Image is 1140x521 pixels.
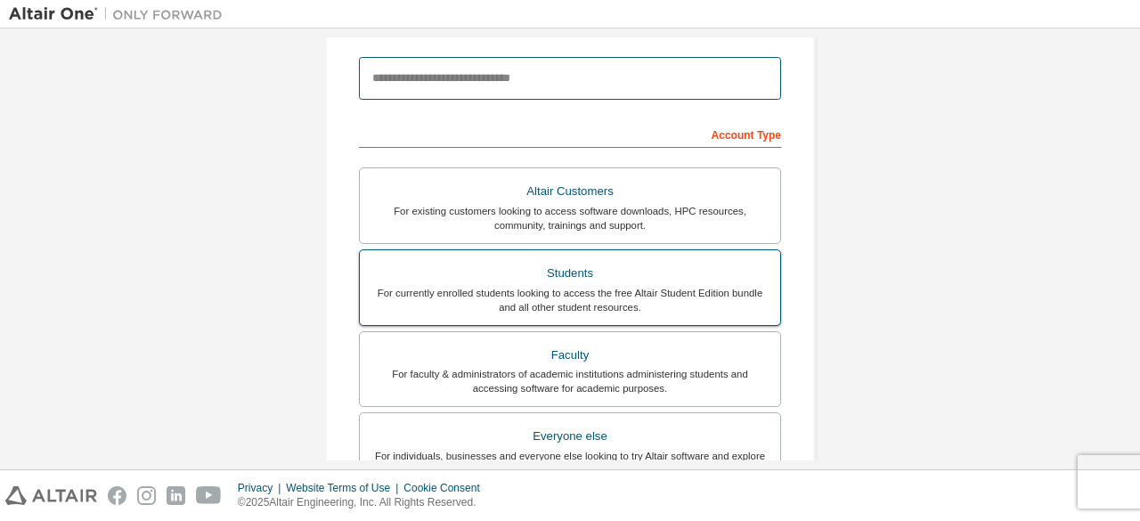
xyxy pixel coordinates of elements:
div: Everyone else [370,424,769,449]
div: For faculty & administrators of academic institutions administering students and accessing softwa... [370,367,769,395]
img: linkedin.svg [167,486,185,505]
img: instagram.svg [137,486,156,505]
div: Account Type [359,119,781,148]
div: Cookie Consent [403,481,490,495]
div: Privacy [238,481,286,495]
div: Faculty [370,343,769,368]
div: Altair Customers [370,179,769,204]
div: Students [370,261,769,286]
div: For existing customers looking to access software downloads, HPC resources, community, trainings ... [370,204,769,232]
div: For currently enrolled students looking to access the free Altair Student Edition bundle and all ... [370,286,769,314]
div: Website Terms of Use [286,481,403,495]
img: altair_logo.svg [5,486,97,505]
p: © 2025 Altair Engineering, Inc. All Rights Reserved. [238,495,491,510]
img: youtube.svg [196,486,222,505]
div: For individuals, businesses and everyone else looking to try Altair software and explore our prod... [370,449,769,477]
img: facebook.svg [108,486,126,505]
img: Altair One [9,5,232,23]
